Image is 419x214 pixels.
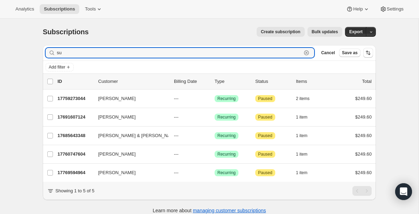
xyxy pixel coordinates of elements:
[355,133,372,138] span: $249.60
[296,131,315,141] button: 1 item
[261,29,300,35] span: Create subscription
[296,133,308,138] span: 1 item
[353,6,363,12] span: Help
[153,207,266,214] p: Learn more about
[174,78,209,85] p: Billing Date
[362,78,372,85] p: Total
[174,133,178,138] span: ---
[387,6,404,12] span: Settings
[58,112,372,122] div: 17691607124[PERSON_NAME]---SuccessRecurringAttentionPaused1 item$249.60
[57,48,302,58] input: Filter subscribers
[217,170,236,176] span: Recurring
[258,170,272,176] span: Paused
[355,96,372,101] span: $249.60
[81,4,107,14] button: Tools
[98,78,168,85] p: Customer
[296,114,308,120] span: 1 item
[94,149,164,160] button: [PERSON_NAME]
[217,151,236,157] span: Recurring
[58,94,372,104] div: 17759273044[PERSON_NAME]---SuccessRecurringAttentionPaused2 items$249.60
[98,169,136,176] span: [PERSON_NAME]
[318,49,338,57] button: Cancel
[174,96,178,101] span: ---
[308,27,342,37] button: Bulk updates
[49,64,65,70] span: Add filter
[255,78,290,85] p: Status
[258,133,272,138] span: Paused
[303,49,310,56] button: Clear
[55,187,94,194] p: Showing 1 to 5 of 5
[58,95,93,102] p: 17759273044
[258,96,272,101] span: Paused
[296,168,315,178] button: 1 item
[58,151,93,158] p: 17760747604
[312,29,338,35] span: Bulk updates
[217,114,236,120] span: Recurring
[98,151,136,158] span: [PERSON_NAME]
[395,183,412,200] div: Open Intercom Messenger
[11,4,38,14] button: Analytics
[363,48,373,58] button: Sort the results
[15,6,34,12] span: Analytics
[339,49,360,57] button: Save as
[98,95,136,102] span: [PERSON_NAME]
[217,133,236,138] span: Recurring
[98,132,179,139] span: [PERSON_NAME] & [PERSON_NAME]
[58,114,93,121] p: 17691607124
[345,27,367,37] button: Export
[58,131,372,141] div: 17685643348[PERSON_NAME] & [PERSON_NAME]---SuccessRecurringAttentionPaused1 item$249.60
[217,96,236,101] span: Recurring
[296,78,331,85] div: Items
[296,170,308,176] span: 1 item
[43,28,89,36] span: Subscriptions
[355,151,372,157] span: $249.60
[58,78,372,85] div: IDCustomerBilling DateTypeStatusItemsTotal
[58,168,372,178] div: 17769594964[PERSON_NAME]---SuccessRecurringAttentionPaused1 item$249.60
[94,130,164,141] button: [PERSON_NAME] & [PERSON_NAME]
[46,63,74,71] button: Add filter
[376,4,408,14] button: Settings
[94,93,164,104] button: [PERSON_NAME]
[296,94,317,104] button: 2 items
[174,170,178,175] span: ---
[98,114,136,121] span: [PERSON_NAME]
[58,169,93,176] p: 17769594964
[257,27,305,37] button: Create subscription
[342,4,374,14] button: Help
[85,6,96,12] span: Tools
[355,114,372,120] span: $249.60
[174,151,178,157] span: ---
[44,6,75,12] span: Subscriptions
[193,208,266,213] a: managing customer subscriptions
[296,112,315,122] button: 1 item
[342,50,358,56] span: Save as
[58,149,372,159] div: 17760747604[PERSON_NAME]---SuccessRecurringAttentionPaused1 item$249.60
[94,112,164,123] button: [PERSON_NAME]
[296,96,310,101] span: 2 items
[349,29,363,35] span: Export
[321,50,335,56] span: Cancel
[58,132,93,139] p: 17685643348
[258,151,272,157] span: Paused
[352,186,372,196] nav: Pagination
[174,114,178,120] span: ---
[296,149,315,159] button: 1 item
[258,114,272,120] span: Paused
[296,151,308,157] span: 1 item
[94,167,164,178] button: [PERSON_NAME]
[58,78,93,85] p: ID
[215,78,250,85] div: Type
[355,170,372,175] span: $249.60
[40,4,79,14] button: Subscriptions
